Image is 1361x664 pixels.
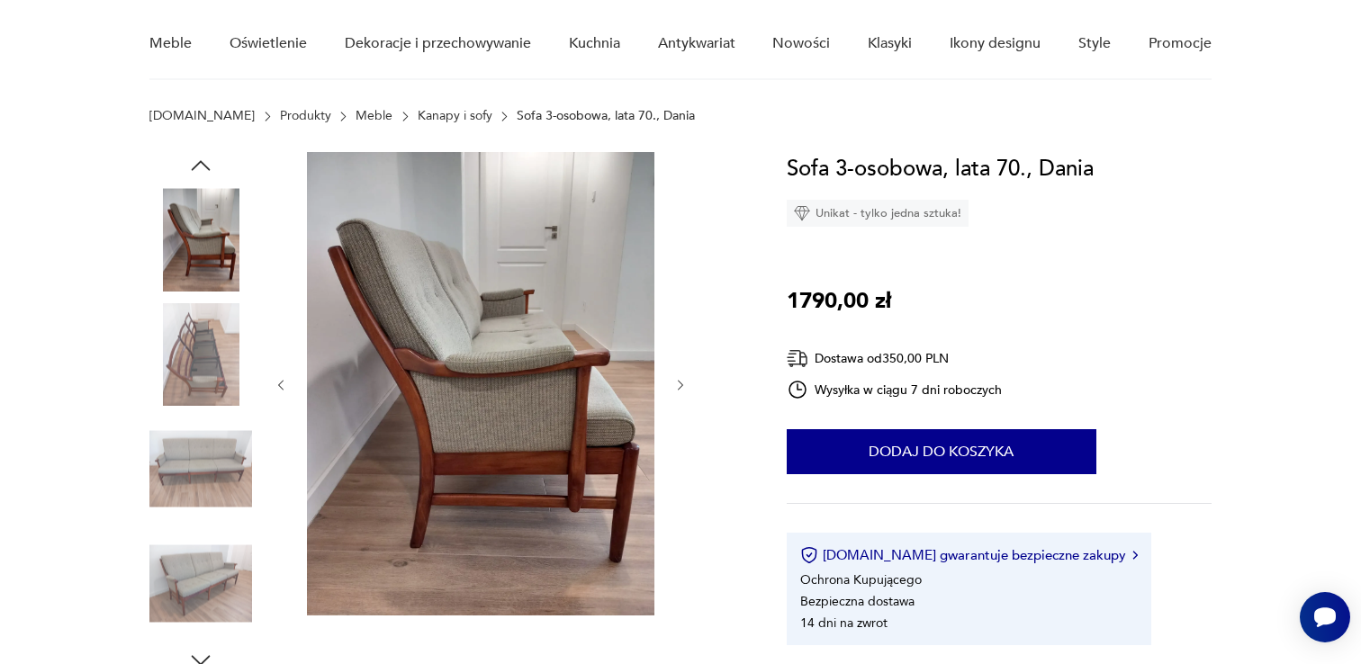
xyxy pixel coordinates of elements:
div: Wysyłka w ciągu 7 dni roboczych [787,379,1003,400]
a: Oświetlenie [230,9,307,78]
div: Dostawa od 350,00 PLN [787,347,1003,370]
a: Kanapy i sofy [418,109,492,123]
img: Ikona dostawy [787,347,808,370]
a: Nowości [772,9,830,78]
img: Zdjęcie produktu Sofa 3-osobowa, lata 70., Dania [149,417,252,520]
img: Ikona certyfikatu [800,546,818,564]
p: Sofa 3-osobowa, lata 70., Dania [517,109,695,123]
button: [DOMAIN_NAME] gwarantuje bezpieczne zakupy [800,546,1138,564]
div: Unikat - tylko jedna sztuka! [787,200,969,227]
button: Dodaj do koszyka [787,429,1096,474]
iframe: Smartsupp widget button [1300,592,1350,642]
a: Meble [149,9,192,78]
a: Antykwariat [658,9,735,78]
p: 1790,00 zł [787,284,891,319]
img: Ikona strzałki w prawo [1132,551,1138,560]
a: Style [1078,9,1111,78]
img: Zdjęcie produktu Sofa 3-osobowa, lata 70., Dania [149,303,252,406]
a: Produkty [280,109,331,123]
h1: Sofa 3-osobowa, lata 70., Dania [787,152,1094,186]
a: Dekoracje i przechowywanie [345,9,531,78]
li: Ochrona Kupującego [800,571,922,588]
a: Kuchnia [569,9,620,78]
a: Ikony designu [950,9,1041,78]
a: Promocje [1149,9,1212,78]
a: [DOMAIN_NAME] [149,109,255,123]
a: Meble [356,109,392,123]
li: 14 dni na zwrot [800,615,888,632]
img: Zdjęcie produktu Sofa 3-osobowa, lata 70., Dania [149,533,252,635]
img: Ikona diamentu [794,205,810,221]
li: Bezpieczna dostawa [800,593,915,610]
img: Zdjęcie produktu Sofa 3-osobowa, lata 70., Dania [307,152,654,615]
a: Klasyki [868,9,912,78]
img: Zdjęcie produktu Sofa 3-osobowa, lata 70., Dania [149,188,252,291]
